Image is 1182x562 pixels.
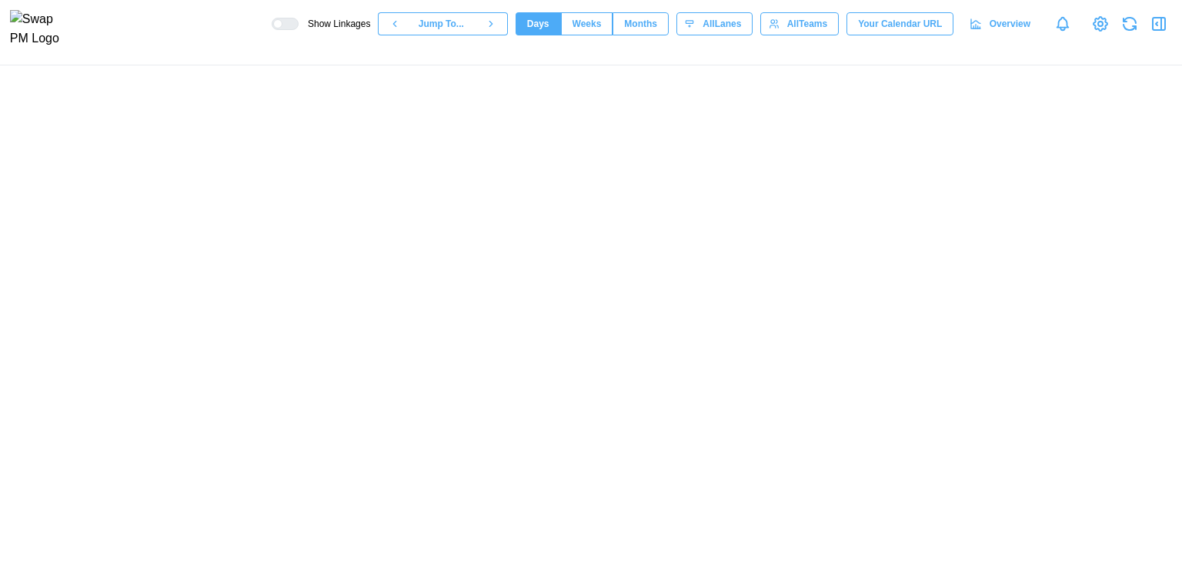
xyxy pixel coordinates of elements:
[1090,13,1111,35] a: View Project
[1148,13,1170,35] button: Open Drawer
[561,12,613,35] button: Weeks
[573,13,602,35] span: Weeks
[760,12,839,35] button: AllTeams
[961,12,1042,35] a: Overview
[10,10,72,49] img: Swap PM Logo
[411,12,474,35] button: Jump To...
[703,13,741,35] span: All Lanes
[613,12,669,35] button: Months
[299,18,370,30] span: Show Linkages
[676,12,753,35] button: AllLanes
[846,12,953,35] button: Your Calendar URL
[624,13,657,35] span: Months
[858,13,942,35] span: Your Calendar URL
[419,13,464,35] span: Jump To...
[516,12,561,35] button: Days
[1119,13,1140,35] button: Refresh Grid
[527,13,549,35] span: Days
[787,13,827,35] span: All Teams
[990,13,1030,35] span: Overview
[1050,11,1076,37] a: Notifications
